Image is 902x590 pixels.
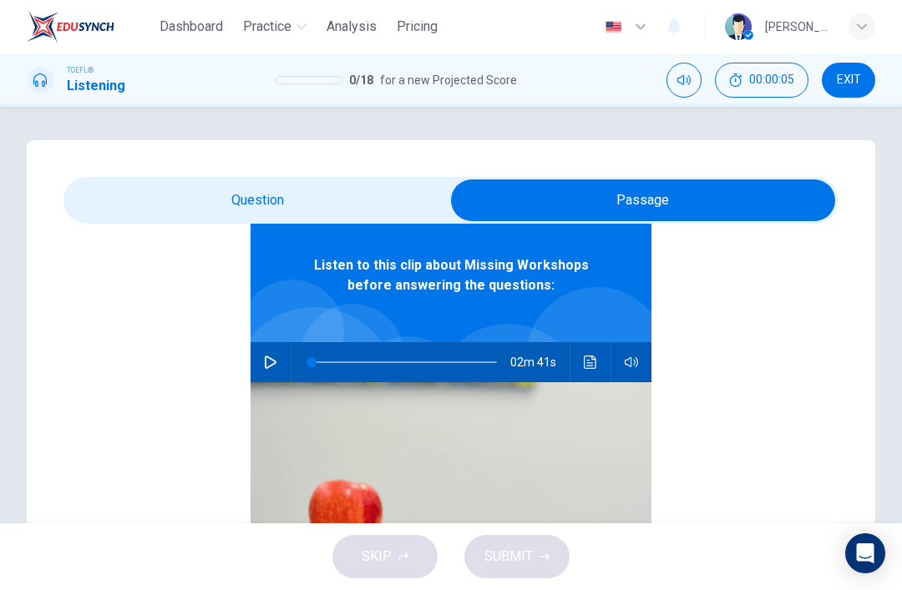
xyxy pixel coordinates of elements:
span: Listen to this clip about Missing Workshops before answering the questions: [305,255,597,295]
button: 00:00:05 [715,63,808,98]
button: Pricing [390,12,444,42]
div: Mute [666,63,702,98]
button: Practice [236,12,313,42]
span: 00:00:05 [749,73,794,87]
span: 0 / 18 [349,70,373,90]
button: EXIT [822,63,875,98]
img: Profile picture [725,13,752,40]
div: [PERSON_NAME] [765,17,829,37]
h1: Listening [67,76,125,96]
div: Open Intercom Messenger [845,533,885,573]
span: EXIT [837,73,861,87]
img: en [603,21,624,33]
span: 02m 41s [510,342,570,382]
button: Dashboard [153,12,230,42]
span: TOEFL® [67,64,94,76]
button: Analysis [320,12,383,42]
a: EduSynch logo [27,10,153,43]
span: for a new Projected Score [380,70,517,90]
span: Pricing [397,17,438,37]
span: Dashboard [160,17,223,37]
button: Click to see the audio transcription [577,342,604,382]
span: Practice [243,17,291,37]
div: Hide [715,63,808,98]
img: EduSynch logo [27,10,114,43]
span: Analysis [327,17,377,37]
